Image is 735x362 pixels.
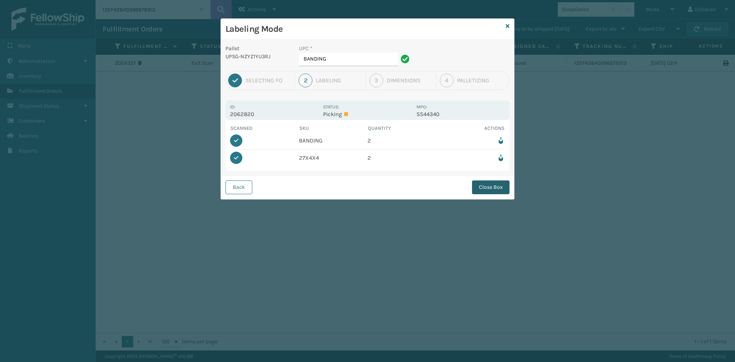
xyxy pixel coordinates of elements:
[323,104,339,110] label: Status:
[457,77,507,84] div: Palletizing
[230,104,235,110] label: Id:
[228,74,242,87] div: 1
[367,149,436,166] td: 2
[225,44,290,52] p: Pallet
[230,111,318,118] p: 2062820
[436,149,505,166] td: Remove from box
[367,124,436,132] th: Quantity
[472,180,510,194] button: Close Box
[225,23,503,35] h3: Labeling Mode
[367,132,436,149] td: 2
[299,132,368,149] td: BANDING
[416,111,505,118] p: SS44340
[299,124,368,132] th: SKU
[299,149,368,166] td: 27X4X4
[436,124,505,132] th: Actions
[369,74,383,87] div: 3
[387,77,433,84] div: Dimensions
[245,77,291,84] div: Selecting FO
[299,74,312,87] div: 2
[416,104,427,110] label: MPO:
[436,132,505,149] td: Remove from box
[323,111,412,118] p: Picking
[225,180,252,194] button: Back
[299,44,312,52] label: UPC
[316,77,362,84] div: Labeling
[230,124,299,132] th: Scanned
[440,74,454,87] div: 4
[225,52,290,61] p: UPSG-NZYZ1YU3RJ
